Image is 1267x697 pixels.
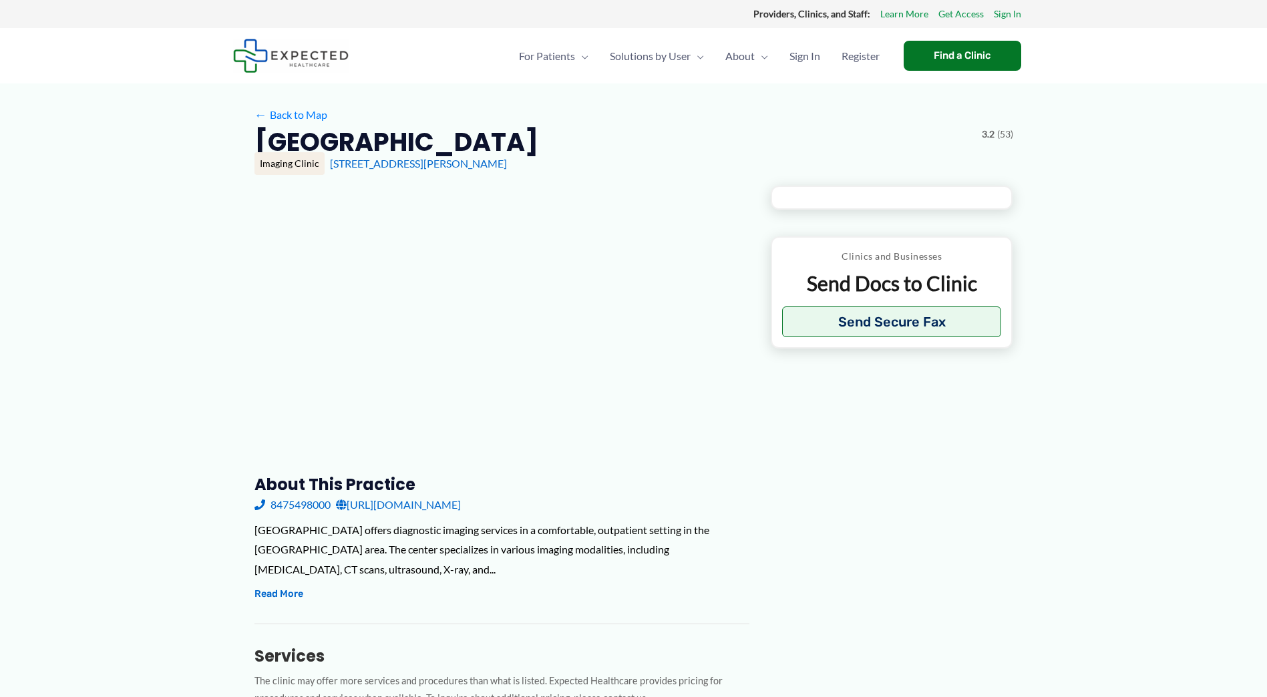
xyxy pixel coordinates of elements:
span: ← [254,108,267,121]
div: [GEOGRAPHIC_DATA] offers diagnostic imaging services in a comfortable, outpatient setting in the ... [254,520,749,579]
a: AboutMenu Toggle [715,33,779,79]
a: Learn More [880,5,928,23]
a: ←Back to Map [254,105,327,125]
span: 3.2 [982,126,994,143]
span: About [725,33,755,79]
h3: Services [254,646,749,666]
a: 8475498000 [254,495,331,515]
span: Menu Toggle [691,33,704,79]
a: For PatientsMenu Toggle [508,33,599,79]
span: Solutions by User [610,33,691,79]
a: Register [831,33,890,79]
button: Read More [254,586,303,602]
div: Imaging Clinic [254,152,325,175]
nav: Primary Site Navigation [508,33,890,79]
a: [URL][DOMAIN_NAME] [336,495,461,515]
img: Expected Healthcare Logo - side, dark font, small [233,39,349,73]
span: Register [842,33,880,79]
a: Get Access [938,5,984,23]
span: Menu Toggle [575,33,588,79]
h3: About this practice [254,474,749,495]
strong: Providers, Clinics, and Staff: [753,8,870,19]
span: For Patients [519,33,575,79]
h2: [GEOGRAPHIC_DATA] [254,126,538,158]
button: Send Secure Fax [782,306,1002,337]
a: Sign In [779,33,831,79]
p: Clinics and Businesses [782,248,1002,265]
a: Find a Clinic [904,41,1021,71]
p: Send Docs to Clinic [782,270,1002,296]
a: [STREET_ADDRESS][PERSON_NAME] [330,157,507,170]
a: Solutions by UserMenu Toggle [599,33,715,79]
a: Sign In [994,5,1021,23]
span: Menu Toggle [755,33,768,79]
span: (53) [997,126,1013,143]
span: Sign In [789,33,820,79]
